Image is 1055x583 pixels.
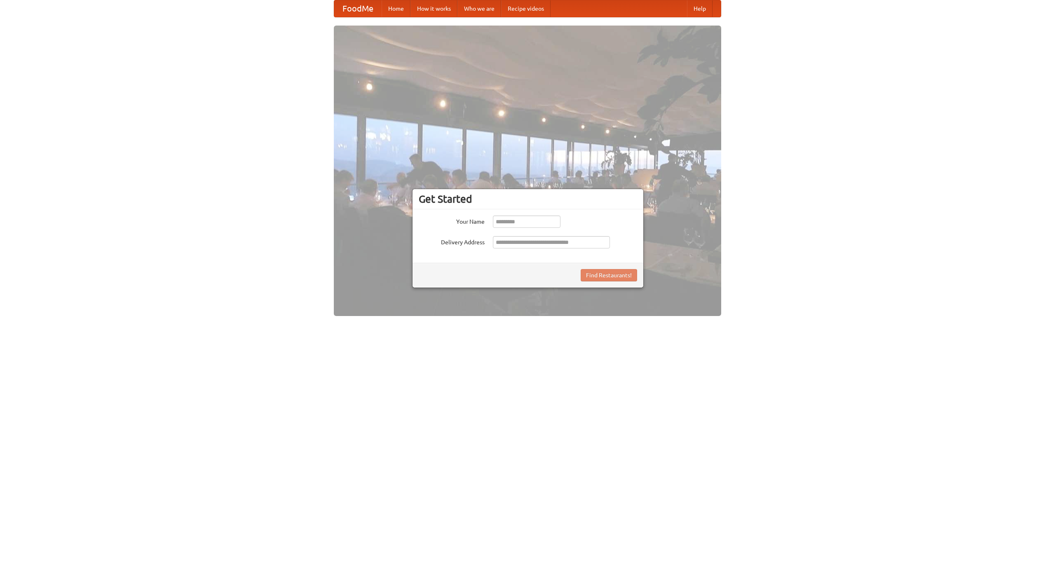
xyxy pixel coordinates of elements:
a: Help [687,0,713,17]
a: Who we are [457,0,501,17]
label: Your Name [419,215,485,226]
label: Delivery Address [419,236,485,246]
h3: Get Started [419,193,637,205]
a: How it works [410,0,457,17]
a: Home [382,0,410,17]
button: Find Restaurants! [581,269,637,281]
a: FoodMe [334,0,382,17]
a: Recipe videos [501,0,551,17]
